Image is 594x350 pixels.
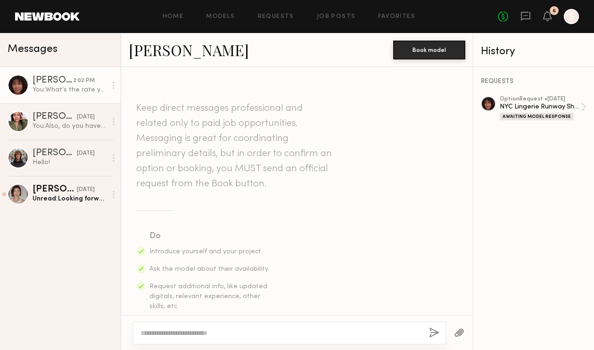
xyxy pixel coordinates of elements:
[317,14,356,20] a: Job Posts
[136,101,334,192] header: Keep direct messages professional and related only to paid job opportunities. Messaging is great ...
[481,46,586,57] div: History
[258,14,294,20] a: Requests
[206,14,235,20] a: Models
[33,194,107,203] div: Unread: Looking forward to hearing back(:(:
[564,9,579,24] a: S
[500,102,581,111] div: NYC Lingerie Runway Show
[378,14,415,20] a: Favorites
[33,112,77,122] div: [PERSON_NAME]
[77,149,95,158] div: [DATE]
[77,185,95,194] div: [DATE]
[33,158,107,167] div: Hello!
[149,266,269,272] span: Ask the model about their availability.
[8,44,58,55] span: Messages
[129,40,249,60] a: [PERSON_NAME]
[33,76,73,85] div: [PERSON_NAME]
[149,283,267,309] span: Request additional info, like updated digitals, relevant experience, other skills, etc.
[77,113,95,122] div: [DATE]
[553,8,556,14] div: 6
[163,14,184,20] a: Home
[500,96,581,102] div: option Request • [DATE]
[73,76,95,85] div: 2:02 PM
[393,41,465,59] button: Book model
[33,185,77,194] div: [PERSON_NAME]
[33,122,107,131] div: You: Also, do you have runway experience?
[393,45,465,53] a: Book model
[149,249,263,255] span: Introduce yourself and your project.
[33,149,77,158] div: [PERSON_NAME]
[149,230,270,243] div: Do
[481,78,586,85] div: REQUESTS
[500,96,586,120] a: optionRequest •[DATE]NYC Lingerie Runway ShowAwaiting Model Response
[33,85,107,94] div: You: What's the rate you'd go for, for this event?
[500,113,574,120] div: Awaiting Model Response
